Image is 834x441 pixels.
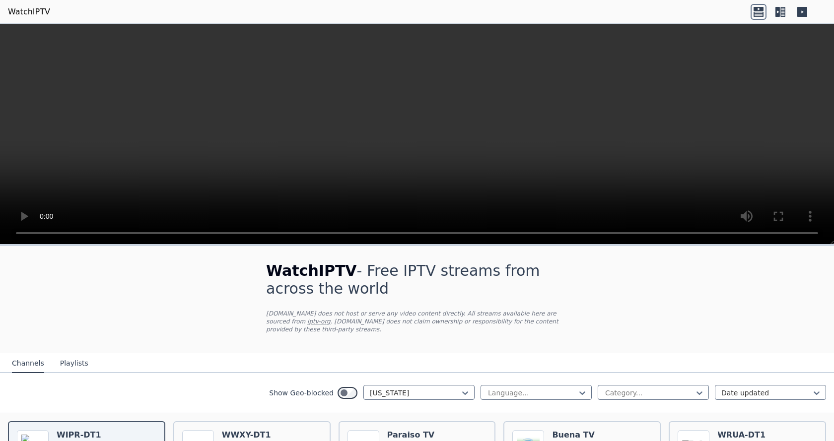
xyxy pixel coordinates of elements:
a: WatchIPTV [8,6,50,18]
h6: WRUA-DT1 [717,430,765,440]
h6: Buena TV [552,430,596,440]
h6: WWXY-DT1 [222,430,271,440]
h6: WIPR-DT1 [57,430,101,440]
span: WatchIPTV [266,262,357,279]
button: Channels [12,354,44,373]
button: Playlists [60,354,88,373]
h6: Paraiso TV [387,430,435,440]
p: [DOMAIN_NAME] does not host or serve any video content directly. All streams available here are s... [266,310,568,333]
a: iptv-org [307,318,331,325]
label: Show Geo-blocked [269,388,334,398]
h1: - Free IPTV streams from across the world [266,262,568,298]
